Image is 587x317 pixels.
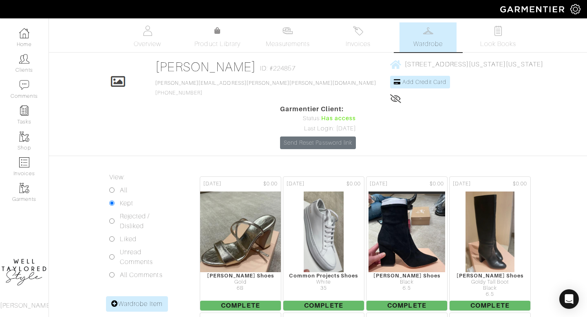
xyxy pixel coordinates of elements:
span: $0.00 [513,180,527,188]
img: measurements-466bbee1fd09ba9460f595b01e5d73f9e2bff037440d3c8f018324cb6cdf7a4a.svg [282,26,293,36]
span: Complete [283,301,364,310]
img: gear-icon-white-bd11855cb880d31180b6d7d6211b90ccbf57a29d726f0c71d8c61bd08dd39cc2.png [570,4,580,14]
span: $0.00 [430,180,444,188]
span: Garmentier Client: [280,104,356,114]
div: 35 [283,285,364,291]
span: [DATE] [453,180,471,188]
div: Last Login: [DATE] [280,124,356,133]
span: Complete [450,301,530,310]
span: $0.00 [263,180,278,188]
div: White [283,279,364,285]
label: View: [109,172,125,182]
a: [DATE] $0.00 [PERSON_NAME] Shoes Gold 6B Complete [199,176,282,312]
div: Goldy Tall Boot [450,279,530,285]
img: h6cw2Sjei6HwyY28PDaZYVBb [303,191,344,273]
div: Black [366,279,447,285]
span: Overview [134,39,161,49]
a: Look Books [470,22,527,52]
img: TgkWECJSYvyFk16vEJUQNYk1 [368,191,446,273]
div: [PERSON_NAME] Shoes [200,273,281,279]
a: [DATE] $0.00 [PERSON_NAME] Shoes Black 6.5 Complete [365,176,448,312]
img: basicinfo-40fd8af6dae0f16599ec9e87c0ef1c0a1fdea2edbe929e3d69a839185d80c458.svg [142,26,152,36]
img: orders-27d20c2124de7fd6de4e0e44c1d41de31381a507db9b33961299e4e07d508b8c.svg [353,26,363,36]
img: dashboard-icon-dbcd8f5a0b271acd01030246c82b418ddd0df26cd7fceb0bd07c9910d44c42f6.png [19,28,29,38]
a: Overview [119,22,176,52]
span: Look Books [480,39,516,49]
div: 6.5 [450,291,530,297]
img: todo-9ac3debb85659649dc8f770b8b6100bb5dab4b48dedcbae339e5042a72dfd3cc.svg [493,26,503,36]
span: Add Credit Card [402,79,446,85]
div: Status: [280,114,356,123]
span: [DATE] [370,180,388,188]
a: [DATE] $0.00 [PERSON_NAME] Shoes Goldy Tall Boot Black 6.5 Complete [448,176,532,312]
img: wardrobe-487a4870c1b7c33e795ec22d11cfc2ed9d08956e64fb3008fe2437562e282088.svg [423,26,433,36]
a: Wardrobe [399,22,457,52]
span: $0.00 [346,180,361,188]
a: Add Credit Card [390,76,450,88]
span: [STREET_ADDRESS][US_STATE][US_STATE] [405,61,543,68]
label: All [120,185,128,195]
label: Unread Comments [120,247,175,267]
div: Open Intercom Messenger [559,289,579,309]
a: Wardrobe Item [106,296,168,312]
img: F9wLmN9AYs6bU554YAyUwCRq [197,191,284,273]
div: Common Projects Shoes [283,273,364,279]
a: Invoices [329,22,386,52]
span: Product Library [194,39,241,49]
span: Invoices [346,39,371,49]
span: Complete [366,301,447,310]
span: [DATE] [203,180,221,188]
div: 6B [200,285,281,291]
img: comment-icon-a0a6a9ef722e966f86d9cbdc48e553b5cf19dbc54f86b18d962a5391bc8f6eb6.png [19,80,29,90]
span: [DATE] [287,180,305,188]
span: Has access [321,114,356,123]
a: Product Library [189,26,246,49]
div: Black [450,285,530,291]
img: clients-icon-6bae9207a08558b7cb47a8932f037763ab4055f8c8b6bfacd5dc20c3e0201464.png [19,54,29,64]
span: [PHONE_NUMBER] [155,80,376,96]
span: Wardrobe [413,39,443,49]
span: ID: #224857 [260,64,296,73]
a: [DATE] $0.00 Common Projects Shoes White 35 Complete [282,176,365,312]
a: [PERSON_NAME] [155,59,256,74]
div: [PERSON_NAME] Shoes [450,273,530,279]
img: reminder-icon-8004d30b9f0a5d33ae49ab947aed9ed385cf756f9e5892f1edd6e32f2345188e.png [19,106,29,116]
img: garments-icon-b7da505a4dc4fd61783c78ac3ca0ef83fa9d6f193b1c9dc38574b1d14d53ca28.png [19,183,29,193]
span: Complete [200,301,281,310]
img: vu1z575A3c3yqQoBsEaEBZ3W [465,191,514,273]
a: Measurements [259,22,317,52]
img: orders-icon-0abe47150d42831381b5fb84f609e132dff9fe21cb692f30cb5eec754e2cba89.png [19,157,29,167]
a: Send Reset Password link [280,136,356,149]
a: [PERSON_NAME][EMAIL_ADDRESS][PERSON_NAME][PERSON_NAME][DOMAIN_NAME] [155,80,376,86]
div: [PERSON_NAME] Shoes [366,273,447,279]
span: Measurements [266,39,310,49]
label: Rejected / Disliked [120,211,175,231]
div: 6.5 [366,285,447,291]
img: garmentier-logo-header-white-b43fb05a5012e4ada735d5af1a66efaba907eab6374d6393d1fbf88cb4ef424d.png [496,2,570,16]
div: Gold [200,279,281,285]
label: Kept [120,198,133,208]
label: All Comments [120,270,163,280]
img: garments-icon-b7da505a4dc4fd61783c78ac3ca0ef83fa9d6f193b1c9dc38574b1d14d53ca28.png [19,132,29,142]
label: Liked [120,234,137,244]
a: [STREET_ADDRESS][US_STATE][US_STATE] [390,59,543,69]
